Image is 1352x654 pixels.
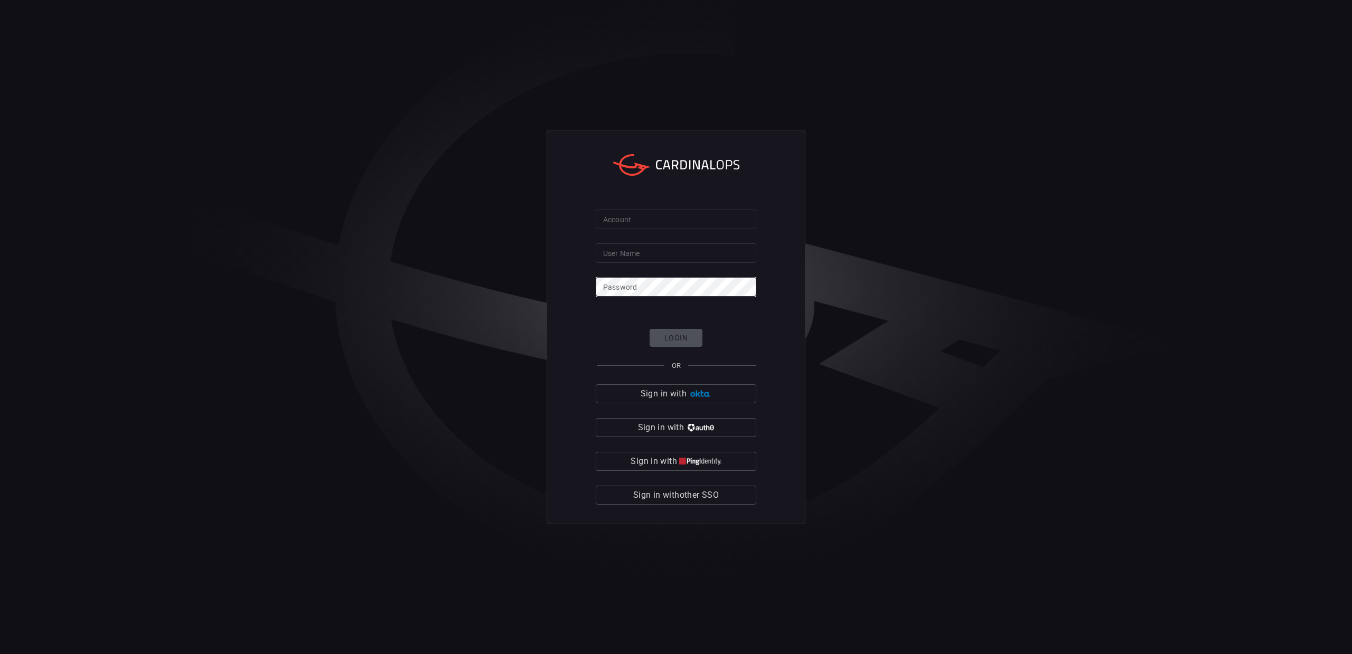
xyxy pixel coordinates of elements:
img: vP8Hhh4KuCH8AavWKdZY7RZgAAAAASUVORK5CYII= [686,424,714,432]
img: quu4iresuhQAAAABJRU5ErkJggg== [679,458,721,466]
button: Sign in withother SSO [596,486,756,505]
span: Sign in with [631,454,677,469]
span: Sign in with [641,386,687,401]
span: Sign in with [638,420,684,435]
input: Type your account [596,210,756,229]
span: Sign in with other SSO [633,488,719,503]
button: Sign in with [596,384,756,403]
button: Sign in with [596,418,756,437]
img: Ad5vKXme8s1CQAAAABJRU5ErkJggg== [689,390,711,398]
span: OR [672,362,681,369]
input: Type your user name [596,243,756,263]
button: Sign in with [596,452,756,471]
